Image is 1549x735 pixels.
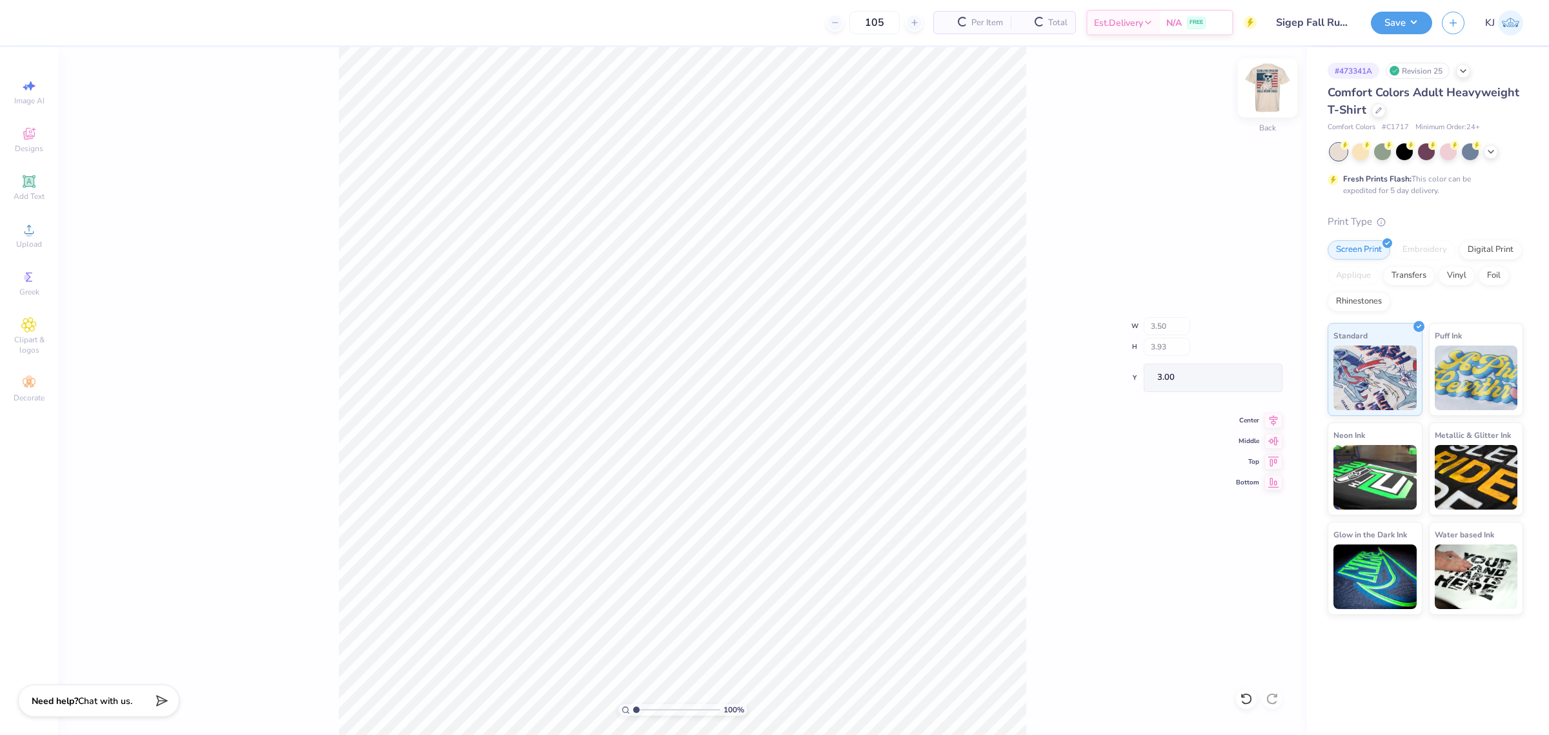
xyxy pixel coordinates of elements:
span: Upload [16,239,42,249]
span: Center [1236,416,1259,425]
span: Image AI [14,96,45,106]
div: Rhinestones [1328,292,1390,311]
div: Applique [1328,266,1379,285]
span: Standard [1333,329,1368,342]
span: Greek [19,287,39,297]
strong: Fresh Prints Flash: [1343,174,1412,184]
img: Standard [1333,346,1417,410]
img: Puff Ink [1435,346,1518,410]
span: Glow in the Dark Ink [1333,528,1407,541]
span: Neon Ink [1333,428,1365,442]
span: 100 % [724,704,744,716]
div: Revision 25 [1386,63,1450,79]
span: FREE [1190,18,1203,27]
img: Metallic & Glitter Ink [1435,445,1518,510]
span: Water based Ink [1435,528,1494,541]
img: Glow in the Dark Ink [1333,544,1417,609]
div: Screen Print [1328,240,1390,260]
span: Metallic & Glitter Ink [1435,428,1511,442]
span: Add Text [14,191,45,202]
span: Middle [1236,437,1259,446]
div: Print Type [1328,214,1523,229]
img: Water based Ink [1435,544,1518,609]
span: KJ [1485,16,1495,30]
img: Kendra Jingco [1498,10,1523,36]
span: # C1717 [1382,122,1409,133]
div: Vinyl [1439,266,1475,285]
span: Chat with us. [78,695,132,707]
img: Neon Ink [1333,445,1417,510]
strong: Need help? [32,695,78,707]
span: Est. Delivery [1094,16,1143,30]
a: KJ [1485,10,1523,36]
button: Save [1371,12,1432,34]
input: – – [849,11,900,34]
span: Per Item [971,16,1003,30]
div: Digital Print [1459,240,1522,260]
span: Total [1048,16,1068,30]
span: Designs [15,143,43,154]
span: Decorate [14,393,45,403]
span: Minimum Order: 24 + [1415,122,1480,133]
div: Back [1259,122,1276,134]
span: Comfort Colors Adult Heavyweight T-Shirt [1328,85,1519,118]
div: Embroidery [1394,240,1455,260]
div: # 473341A [1328,63,1379,79]
span: Comfort Colors [1328,122,1375,133]
div: This color can be expedited for 5 day delivery. [1343,173,1502,196]
input: Untitled Design [1266,10,1361,36]
span: Top [1236,457,1259,466]
div: Foil [1479,266,1509,285]
div: Transfers [1383,266,1435,285]
span: N/A [1166,16,1182,30]
span: Bottom [1236,478,1259,487]
span: Clipart & logos [6,335,52,355]
img: Back [1242,62,1293,114]
span: Puff Ink [1435,329,1462,342]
